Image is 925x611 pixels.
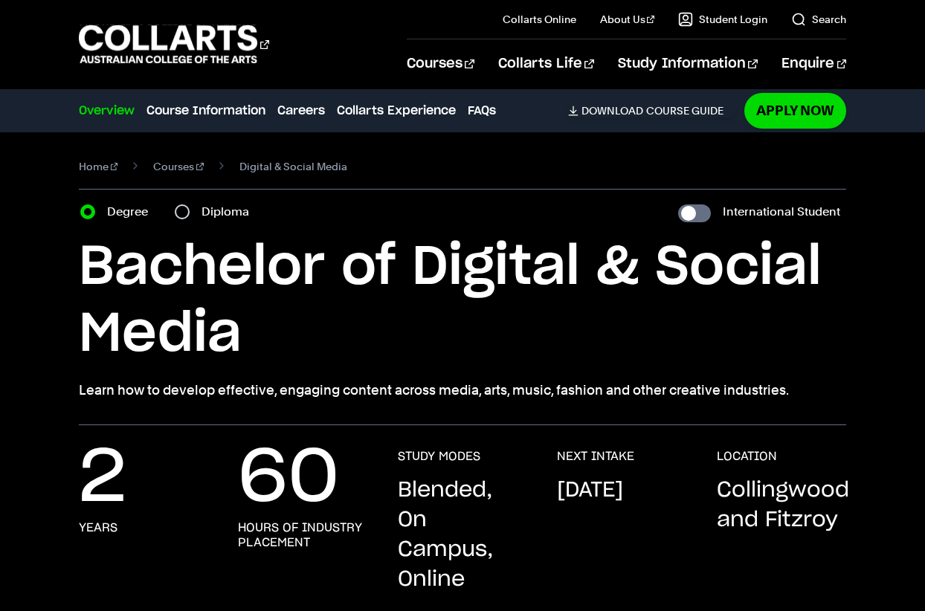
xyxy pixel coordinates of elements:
label: Diploma [202,201,258,222]
a: Apply Now [744,93,846,128]
h3: NEXT INTAKE [557,449,634,464]
p: Learn how to develop effective, engaging content across media, arts, music, fashion and other cre... [79,380,847,401]
label: Degree [107,201,157,222]
a: Collarts Experience [337,102,456,120]
a: Study Information [618,39,758,88]
label: International Student [723,201,840,222]
a: Overview [79,102,135,120]
a: Collarts Life [498,39,594,88]
p: Blended, On Campus, Online [398,476,528,595]
a: Student Login [678,12,767,27]
a: Courses [153,156,204,177]
h3: LOCATION [717,449,777,464]
a: FAQs [468,102,496,120]
a: Course Information [146,102,265,120]
a: About Us [600,12,655,27]
h1: Bachelor of Digital & Social Media [79,234,847,368]
div: Go to homepage [79,23,269,65]
h3: STUDY MODES [398,449,480,464]
a: DownloadCourse Guide [568,104,735,117]
a: Courses [407,39,474,88]
a: Home [79,156,118,177]
p: 60 [238,449,339,508]
p: 2 [79,449,126,508]
span: Download [581,104,643,117]
a: Collarts Online [503,12,576,27]
a: Enquire [781,39,846,88]
p: [DATE] [557,476,623,505]
a: Careers [277,102,325,120]
h3: years [79,520,117,535]
span: Digital & Social Media [239,156,347,177]
h3: hours of industry placement [238,520,368,550]
p: Collingwood and Fitzroy [717,476,849,535]
a: Search [791,12,846,27]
